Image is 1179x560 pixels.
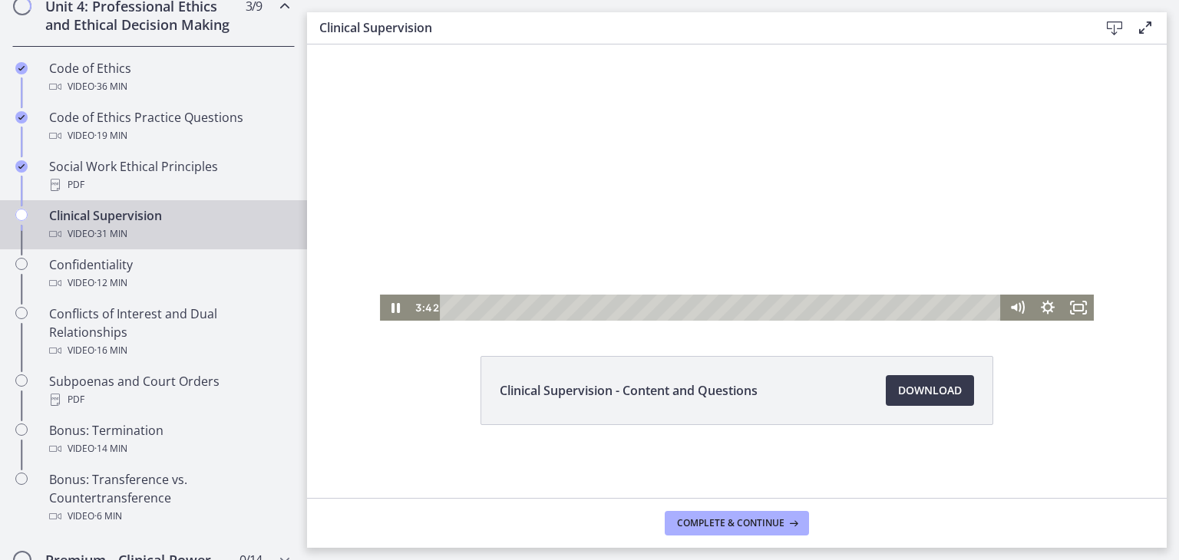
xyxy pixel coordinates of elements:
span: Complete & continue [677,517,784,529]
div: Video [49,507,289,525]
div: Conflicts of Interest and Dual Relationships [49,305,289,360]
div: Video [49,127,289,145]
div: PDF [49,390,289,409]
span: · 14 min [94,440,127,458]
div: Video [49,341,289,360]
i: Completed [15,62,28,74]
span: · 6 min [94,507,122,525]
div: PDF [49,176,289,194]
div: Social Work Ethical Principles [49,157,289,194]
a: Download [886,375,974,406]
div: Code of Ethics Practice Questions [49,108,289,145]
span: · 31 min [94,225,127,243]
button: Complete & continue [665,511,809,535]
span: · 19 min [94,127,127,145]
div: Clinical Supervision [49,206,289,243]
i: Completed [15,111,28,124]
span: Download [898,381,962,400]
div: Bonus: Transference vs. Countertransference [49,470,289,525]
div: Code of Ethics [49,59,289,96]
i: Completed [15,160,28,173]
div: Subpoenas and Court Orders [49,372,289,409]
span: Clinical Supervision - Content and Questions [500,381,758,400]
div: Confidentiality [49,255,289,292]
div: Video [49,274,289,292]
span: · 16 min [94,341,127,360]
div: Video [49,77,289,96]
div: Video [49,225,289,243]
span: · 12 min [94,274,127,292]
div: Bonus: Termination [49,421,289,458]
h3: Clinical Supervision [319,18,1075,37]
div: Video [49,440,289,458]
span: · 36 min [94,77,127,96]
